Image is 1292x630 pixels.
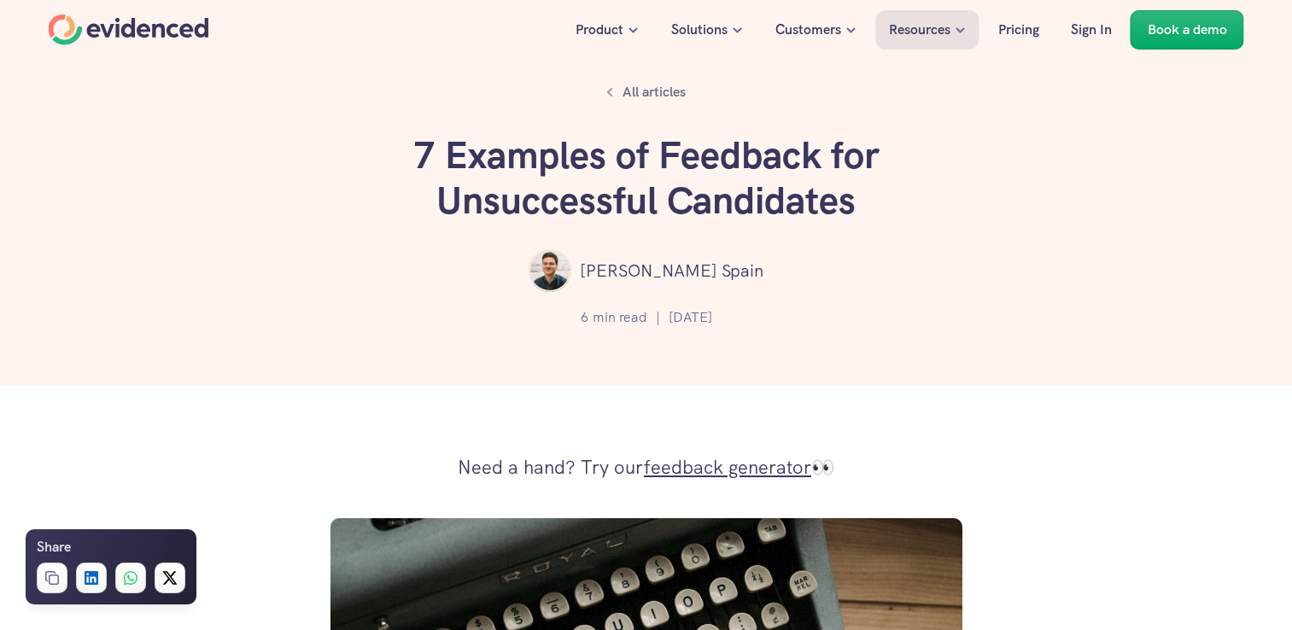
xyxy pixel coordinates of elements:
[597,77,695,108] a: All articles
[656,306,660,329] p: |
[1058,10,1125,50] a: Sign In
[889,19,950,41] p: Resources
[390,133,903,224] h1: 7 Examples of Feedback for Unsuccessful Candidates
[740,399,920,438] a: Watch a quick demo
[644,455,811,480] a: feedback generator
[593,306,647,329] p: min read
[580,257,763,284] p: [PERSON_NAME] Spain
[623,81,686,103] p: All articles
[49,15,209,45] a: Home
[576,19,623,41] p: Product
[37,536,71,558] h6: Share
[775,19,841,41] p: Customers
[529,249,571,292] img: ""
[581,306,588,329] p: 6
[669,306,712,329] p: [DATE]
[1131,10,1244,50] a: Book a demo
[1148,19,1227,41] p: Book a demo
[458,451,834,485] p: Need a hand? Try our 👀
[671,19,728,41] p: Solutions
[985,10,1052,50] a: Pricing
[757,407,881,429] p: Watch a quick demo
[372,405,722,432] h4: Want to make more accurate hiring decisions?
[1071,19,1112,41] p: Sign In
[998,19,1039,41] p: Pricing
